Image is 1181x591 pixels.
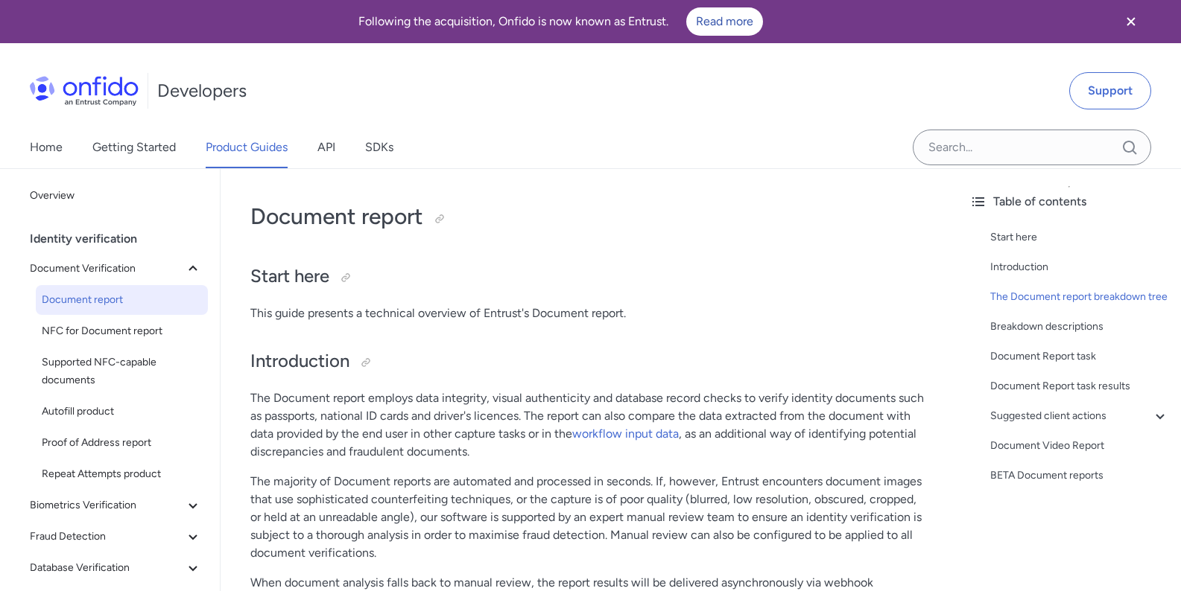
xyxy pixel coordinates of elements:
[24,553,208,583] button: Database Verification
[36,397,208,427] a: Autofill product
[36,316,208,346] a: NFC for Document report
[36,285,208,315] a: Document report
[250,264,928,290] h2: Start here
[250,304,928,322] p: This guide presents a technical overview of Entrust's Document report.
[92,127,176,168] a: Getting Started
[42,322,202,340] span: NFC for Document report
[157,79,247,103] h1: Developers
[250,473,928,562] p: The majority of Document reports are automated and processed in seconds. If, however, Entrust enc...
[990,377,1169,395] a: Document Report task results
[913,130,1151,165] input: Onfido search input field
[686,7,763,36] a: Read more
[42,354,202,389] span: Supported NFC-capable documents
[317,127,335,168] a: API
[42,434,202,452] span: Proof of Address report
[24,181,208,211] a: Overview
[990,318,1169,336] a: Breakdown descriptions
[969,193,1169,211] div: Table of contents
[250,389,928,461] p: The Document report employs data integrity, visual authenticity and database record checks to ver...
[42,291,202,309] span: Document report
[206,127,288,168] a: Product Guides
[990,348,1169,365] a: Document Report task
[30,528,184,546] span: Fraud Detection
[18,7,1104,36] div: Following the acquisition, Onfido is now known as Entrust.
[250,202,928,231] h1: Document report
[42,403,202,421] span: Autofill product
[990,229,1169,246] a: Start here
[30,559,184,577] span: Database Verification
[990,407,1169,425] a: Suggested client actions
[36,348,208,395] a: Supported NFC-capable documents
[990,258,1169,276] a: Introduction
[1104,3,1159,40] button: Close banner
[30,260,184,278] span: Document Verification
[24,254,208,284] button: Document Verification
[1122,13,1140,31] svg: Close banner
[365,127,393,168] a: SDKs
[990,467,1169,485] a: BETA Document reports
[990,437,1169,455] a: Document Video Report
[36,459,208,489] a: Repeat Attempts product
[30,224,214,254] div: Identity verification
[1069,72,1151,109] a: Support
[250,349,928,374] h2: Introduction
[30,76,139,106] img: Onfido Logo
[24,491,208,520] button: Biometrics Verification
[990,288,1169,306] a: The Document report breakdown tree
[30,187,202,205] span: Overview
[42,465,202,483] span: Repeat Attempts product
[36,428,208,458] a: Proof of Address report
[24,522,208,552] button: Fraud Detection
[572,427,679,441] a: workflow input data
[30,127,63,168] a: Home
[30,496,184,514] span: Biometrics Verification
